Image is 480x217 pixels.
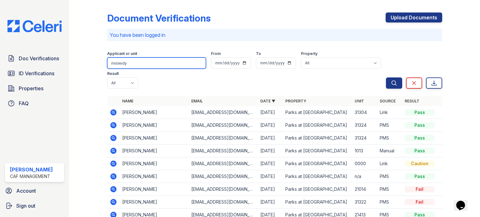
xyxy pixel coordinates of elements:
[377,183,402,196] td: PMS
[5,67,64,80] a: ID Verifications
[19,100,29,107] span: FAQ
[2,185,67,197] a: Account
[405,135,435,141] div: Pass
[377,106,402,119] td: Link
[258,132,283,145] td: [DATE]
[352,119,377,132] td: 31324
[120,106,189,119] td: [PERSON_NAME]
[405,148,435,154] div: Pass
[283,196,352,209] td: Parks at [GEOGRAPHIC_DATA]
[120,119,189,132] td: [PERSON_NAME]
[258,183,283,196] td: [DATE]
[405,160,435,167] div: Caution
[454,192,474,211] iframe: chat widget
[405,99,419,103] a: Result
[16,187,36,195] span: Account
[405,199,435,205] div: Fail
[377,132,402,145] td: PMS
[189,119,258,132] td: [EMAIL_ADDRESS][DOMAIN_NAME]
[107,51,137,56] label: Applicant or unit
[258,106,283,119] td: [DATE]
[405,109,435,116] div: Pass
[189,132,258,145] td: [EMAIL_ADDRESS][DOMAIN_NAME]
[405,122,435,128] div: Pass
[260,99,275,103] a: Date ▼
[120,157,189,170] td: [PERSON_NAME]
[107,71,119,76] label: Result
[256,51,261,56] label: To
[120,196,189,209] td: [PERSON_NAME]
[189,106,258,119] td: [EMAIL_ADDRESS][DOMAIN_NAME]
[191,99,203,103] a: Email
[352,106,377,119] td: 31304
[120,170,189,183] td: [PERSON_NAME]
[258,196,283,209] td: [DATE]
[377,157,402,170] td: Link
[16,202,35,210] span: Sign out
[120,132,189,145] td: [PERSON_NAME]
[189,196,258,209] td: [EMAIL_ADDRESS][DOMAIN_NAME]
[110,31,440,39] p: You have been logged in
[377,196,402,209] td: PMS
[377,145,402,157] td: Manual
[120,145,189,157] td: [PERSON_NAME]
[377,119,402,132] td: PMS
[107,57,206,69] input: Search by name, email, or unit number
[120,183,189,196] td: [PERSON_NAME]
[122,99,133,103] a: Name
[283,145,352,157] td: Parks at [GEOGRAPHIC_DATA]
[211,51,221,56] label: From
[10,173,53,180] div: CAF Management
[189,183,258,196] td: [EMAIL_ADDRESS][DOMAIN_NAME]
[5,82,64,95] a: Properties
[352,170,377,183] td: n/a
[189,145,258,157] td: [EMAIL_ADDRESS][DOMAIN_NAME]
[189,157,258,170] td: [EMAIL_ADDRESS][DOMAIN_NAME]
[2,200,67,212] a: Sign out
[405,186,435,192] div: Fail
[352,196,377,209] td: 31322
[19,85,43,92] span: Properties
[283,170,352,183] td: Parks at [GEOGRAPHIC_DATA]
[285,99,306,103] a: Property
[301,51,317,56] label: Property
[258,157,283,170] td: [DATE]
[380,99,396,103] a: Source
[283,132,352,145] td: Parks at [GEOGRAPHIC_DATA]
[283,183,352,196] td: Parks at [GEOGRAPHIC_DATA]
[283,119,352,132] td: Parks at [GEOGRAPHIC_DATA]
[386,12,442,22] a: Upload Documents
[19,70,54,77] span: ID Verifications
[352,157,377,170] td: 0000
[5,52,64,65] a: Doc Verifications
[258,145,283,157] td: [DATE]
[377,170,402,183] td: PMS
[19,55,59,62] span: Doc Verifications
[283,157,352,170] td: Parks at [GEOGRAPHIC_DATA]
[258,170,283,183] td: [DATE]
[258,119,283,132] td: [DATE]
[107,12,211,24] div: Document Verifications
[405,173,435,180] div: Pass
[352,183,377,196] td: 21014
[283,106,352,119] td: Parks at [GEOGRAPHIC_DATA]
[2,20,67,32] img: CE_Logo_Blue-a8612792a0a2168367f1c8372b55b34899dd931a85d93a1a3d3e32e68fde9ad4.png
[10,166,53,173] div: [PERSON_NAME]
[5,97,64,110] a: FAQ
[352,145,377,157] td: 1013
[189,170,258,183] td: [EMAIL_ADDRESS][DOMAIN_NAME]
[352,132,377,145] td: 31324
[355,99,364,103] a: Unit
